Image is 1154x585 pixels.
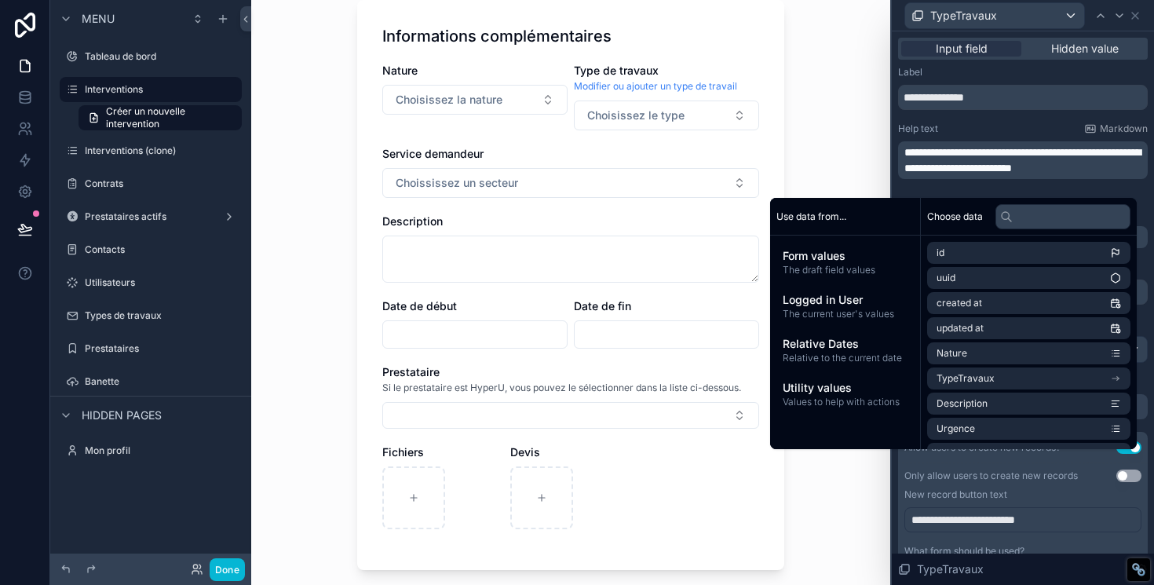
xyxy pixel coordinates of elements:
div: scrollable content [904,507,1141,545]
span: Devis [510,445,540,459]
a: Banette [60,369,242,394]
span: Date de fin [574,299,631,313]
a: Prestataires actifs [60,204,242,229]
a: Utilisateurs [60,270,242,295]
span: Description [382,214,443,228]
span: Utility values [783,380,907,396]
label: Utilisateurs [85,276,239,289]
a: Interventions [60,77,242,102]
span: Input field [936,41,988,57]
span: Type de travaux [574,64,659,77]
label: Tableau de bord [85,50,239,63]
span: Logged in User [783,292,907,308]
span: The current user's values [783,308,907,320]
label: Help text [898,122,938,135]
h1: Informations complémentaires [382,25,612,47]
label: Label [898,66,922,79]
span: What form should be used? [904,545,1024,557]
span: Choississez un secteur [396,175,518,191]
label: Banette [85,375,239,388]
span: Si le prestataire est HyperU, vous pouvez le sélectionner dans la liste ci-dessous. [382,382,741,394]
span: Form values [783,248,907,264]
span: Hidden value [1051,41,1119,57]
label: Interventions [85,83,232,96]
button: Select Button [382,85,568,115]
button: Select Button [382,168,759,198]
a: Contacts [60,237,242,262]
span: Choisissez la nature [396,92,502,108]
label: Mon profil [85,444,239,457]
label: Contacts [85,243,239,256]
a: Créer un nouvelle intervention [79,105,242,130]
div: scrollable content [770,236,920,421]
label: Contrats [85,177,239,190]
span: Relative to the current date [783,352,907,364]
button: Select Button [382,402,759,429]
button: Select Button [574,101,759,130]
button: Done [210,558,245,581]
label: New record button text [904,488,1007,501]
a: Mon profil [60,438,242,463]
div: Restore Info Box &#10;&#10;NoFollow Info:&#10; META-Robots NoFollow: &#09;false&#10; META-Robots ... [1131,562,1146,577]
span: Prestataire [382,365,440,378]
span: Relative Dates [783,336,907,352]
div: scrollable content [898,141,1148,179]
span: Fichiers [382,445,424,459]
a: Tableau de bord [60,44,242,69]
a: Contrats [60,171,242,196]
label: Prestataires actifs [85,210,217,223]
label: Only allow users to create new records [904,470,1078,482]
span: Nature [382,64,418,77]
a: Modifier ou ajouter un type de travail [574,80,737,93]
span: Créer un nouvelle intervention [106,105,232,130]
a: Types de travaux [60,303,242,328]
span: Use data from... [776,210,846,223]
span: Choose data [927,210,983,223]
a: Prestataires [60,336,242,361]
label: Prestataires [85,342,239,355]
button: TypeTravaux [904,2,1085,29]
a: Markdown [1084,122,1148,135]
span: Service demandeur [382,147,484,160]
span: TypeTravaux [917,561,984,577]
label: Types de travaux [85,309,239,322]
span: Choisissez le type [587,108,685,123]
span: Date de début [382,299,457,313]
span: Markdown [1100,122,1148,135]
label: Interventions (clone) [85,144,239,157]
a: Interventions (clone) [60,138,242,163]
span: TypeTravaux [930,8,997,24]
span: The draft field values [783,264,907,276]
span: Hidden pages [82,408,162,423]
span: Menu [82,11,115,27]
span: Values to help with actions [783,396,907,408]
